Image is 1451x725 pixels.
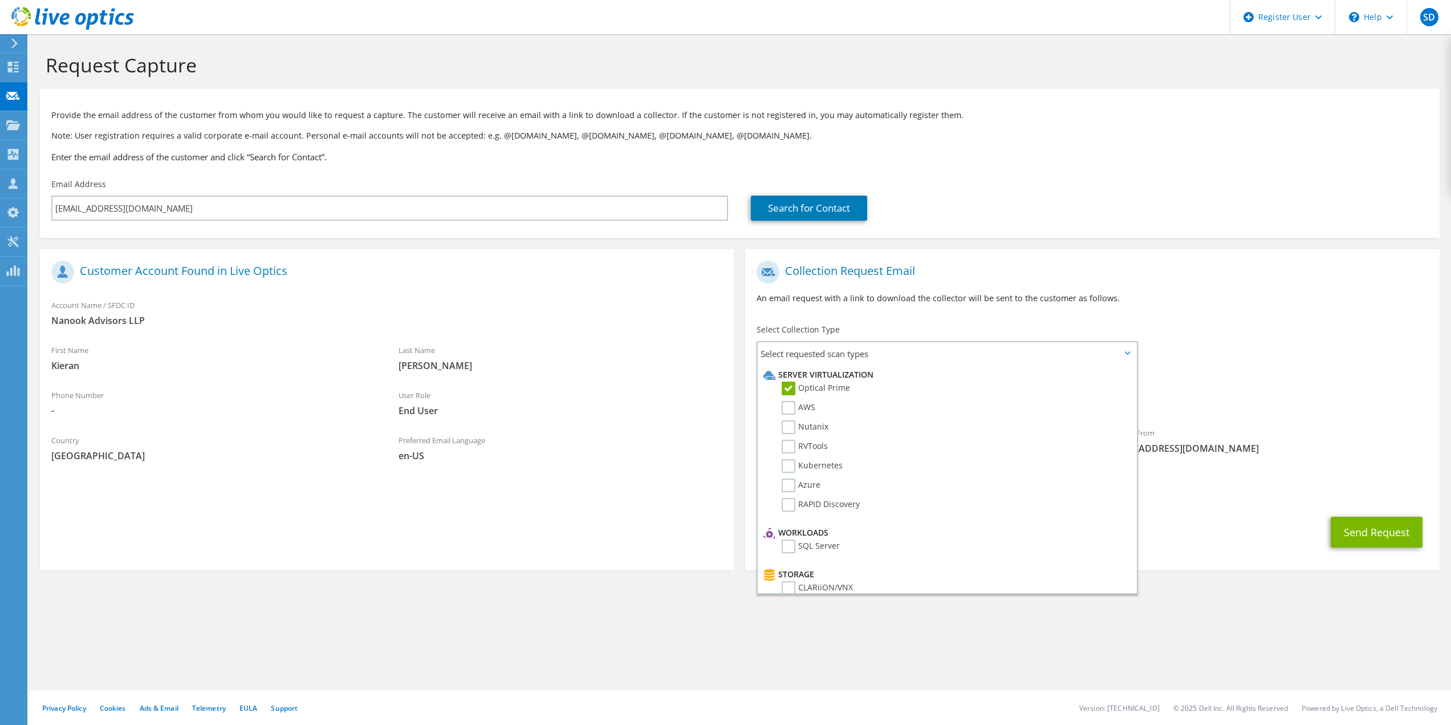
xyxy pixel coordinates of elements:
li: © 2025 Dell Inc. All Rights Reserved [1173,703,1288,713]
p: Note: User registration requires a valid corporate e-mail account. Personal e-mail accounts will ... [51,129,1428,142]
div: To [745,421,1092,460]
label: Nutanix [782,420,828,434]
h3: Enter the email address of the customer and click “Search for Contact”. [51,151,1428,163]
label: SQL Server [782,540,840,553]
label: Email Address [51,179,106,190]
label: RAPID Discovery [782,498,860,512]
label: CLARiiON/VNX [782,581,853,595]
svg: \n [1349,12,1359,22]
span: Nanook Advisors LLP [51,314,722,327]
span: [GEOGRAPHIC_DATA] [51,449,376,462]
p: Provide the email address of the customer from whom you would like to request a capture. The cust... [51,109,1428,121]
li: Version: [TECHNICAL_ID] [1079,703,1160,713]
span: Kieran [51,359,376,372]
a: Support [271,703,298,713]
li: Workloads [761,526,1130,540]
a: EULA [239,703,257,713]
div: Preferred Email Language [387,428,734,468]
div: Sender & From [1092,421,1440,460]
div: Country [40,428,387,468]
a: Ads & Email [140,703,178,713]
div: Phone Number [40,383,387,423]
span: [EMAIL_ADDRESS][DOMAIN_NAME] [1104,442,1428,455]
div: CC & Reply To [745,466,1439,505]
h1: Request Capture [46,53,1428,77]
span: en-US [399,449,723,462]
a: Privacy Policy [42,703,86,713]
div: Last Name [387,338,734,378]
div: User Role [387,383,734,423]
span: SD [1420,8,1438,26]
li: Powered by Live Optics, a Dell Technology [1302,703,1437,713]
label: RVTools [782,440,828,453]
a: Telemetry [192,703,226,713]
div: Account Name / SFDC ID [40,293,734,333]
p: An email request with a link to download the collector will be sent to the customer as follows. [757,292,1428,305]
li: Server Virtualization [761,368,1130,382]
button: Send Request [1331,517,1422,548]
span: End User [399,404,723,417]
span: Select requested scan types [758,342,1136,365]
label: AWS [782,401,815,415]
li: Storage [761,568,1130,581]
h1: Customer Account Found in Live Optics [51,261,717,283]
label: Azure [782,479,820,492]
label: Optical Prime [782,382,850,395]
span: [PERSON_NAME] [399,359,723,372]
label: Select Collection Type [757,324,840,335]
a: Search for Contact [751,196,867,221]
label: Kubernetes [782,459,843,473]
a: Cookies [100,703,126,713]
span: - [51,404,376,417]
div: First Name [40,338,387,378]
div: Requested Collections [745,370,1439,415]
h1: Collection Request Email [757,261,1422,283]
